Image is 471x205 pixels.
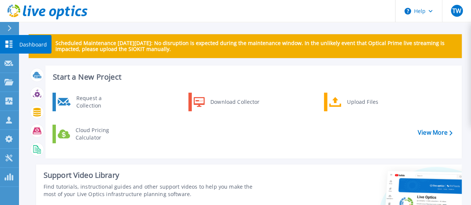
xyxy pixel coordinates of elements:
[44,170,265,180] div: Support Video Library
[52,125,129,143] a: Cloud Pricing Calculator
[72,126,127,141] div: Cloud Pricing Calculator
[19,35,47,54] p: Dashboard
[207,95,263,109] div: Download Collector
[324,93,400,111] a: Upload Files
[73,95,127,109] div: Request a Collection
[418,129,452,136] a: View More
[452,8,461,14] span: TW
[53,73,452,81] h3: Start a New Project
[188,93,265,111] a: Download Collector
[44,183,265,198] div: Find tutorials, instructional guides and other support videos to help you make the most of your L...
[52,93,129,111] a: Request a Collection
[55,40,456,52] p: Scheduled Maintenance [DATE][DATE]: No disruption is expected during the maintenance window. In t...
[343,95,398,109] div: Upload Files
